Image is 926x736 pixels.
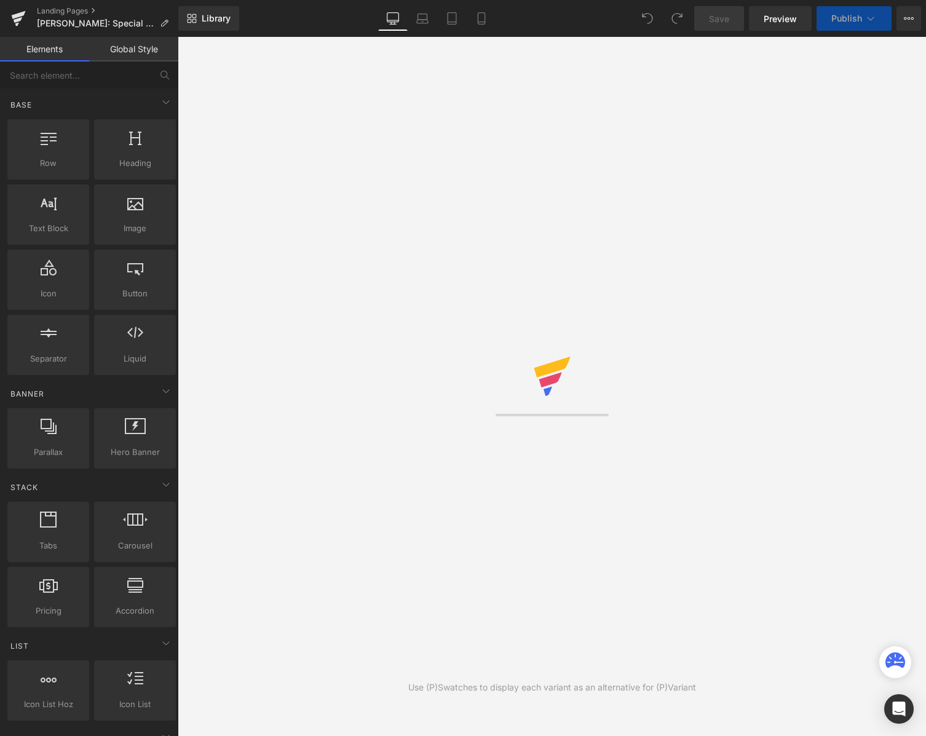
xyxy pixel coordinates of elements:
span: Pricing [11,604,85,617]
span: Base [9,99,33,111]
span: Button [98,287,172,300]
span: Hero Banner [98,446,172,459]
button: Publish [817,6,892,31]
span: List [9,640,30,652]
span: Accordion [98,604,172,617]
span: Library [202,13,231,24]
span: Liquid [98,352,172,365]
span: Preview [764,12,797,25]
button: Redo [665,6,689,31]
div: Open Intercom Messenger [884,694,914,724]
span: Text Block [11,222,85,235]
a: Preview [749,6,812,31]
span: Separator [11,352,85,365]
span: Heading [98,157,172,170]
span: Publish [831,14,862,23]
button: More [896,6,921,31]
span: Image [98,222,172,235]
span: Icon [11,287,85,300]
span: Banner [9,388,46,400]
div: Use (P)Swatches to display each variant as an alternative for (P)Variant [408,681,696,694]
span: Save [709,12,729,25]
span: Tabs [11,539,85,552]
span: [PERSON_NAME]: Special Offer UK [37,18,155,28]
a: Tablet [437,6,467,31]
span: Icon List [98,698,172,711]
span: Stack [9,481,39,493]
span: Carousel [98,539,172,552]
a: Desktop [378,6,408,31]
a: Mobile [467,6,496,31]
button: Undo [635,6,660,31]
a: Landing Pages [37,6,178,16]
a: Global Style [89,37,178,61]
span: Icon List Hoz [11,698,85,711]
a: Laptop [408,6,437,31]
span: Parallax [11,446,85,459]
span: Row [11,157,85,170]
a: New Library [178,6,239,31]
